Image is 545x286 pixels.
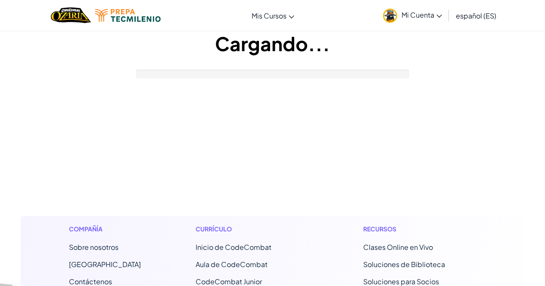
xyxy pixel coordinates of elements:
[363,243,433,252] a: Clases Online en Vivo
[95,9,161,22] img: Tecmilenio logo
[379,2,446,29] a: Mi Cuenta
[69,260,141,269] a: [GEOGRAPHIC_DATA]
[456,11,496,20] span: español (ES)
[69,224,141,234] h1: Compañía
[452,4,501,27] a: español (ES)
[196,224,309,234] h1: Currículo
[69,277,112,286] span: Contáctenos
[196,277,262,286] a: CodeCombat Junior
[363,224,476,234] h1: Recursos
[363,260,445,269] a: Soluciones de Biblioteca
[247,4,299,27] a: Mis Cursos
[402,10,442,19] span: Mi Cuenta
[363,277,439,286] a: Soluciones para Socios
[252,11,287,20] span: Mis Cursos
[196,260,268,269] a: Aula de CodeCombat
[51,6,91,24] a: Ozaria by CodeCombat logo
[51,6,91,24] img: Home
[69,243,118,252] a: Sobre nosotros
[196,243,271,252] span: Inicio de CodeCombat
[383,9,397,23] img: avatar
